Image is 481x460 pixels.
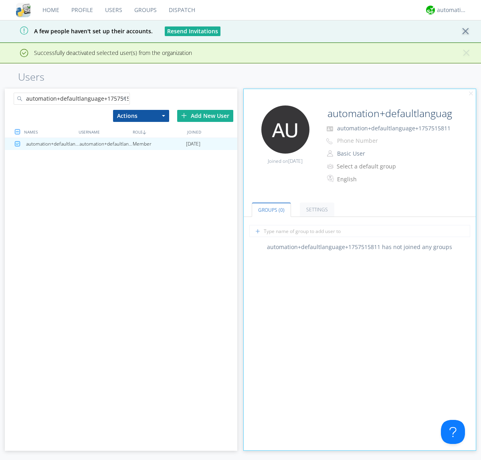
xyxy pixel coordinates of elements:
[261,105,309,154] img: 373638.png
[326,138,333,144] img: phone-outline.svg
[249,225,470,237] input: Type name of group to add user to
[133,138,186,150] div: Member
[327,174,335,183] img: In groups with Translation enabled, this user's messages will be automatically translated to and ...
[131,126,185,138] div: ROLE
[185,126,239,138] div: JOINED
[165,26,220,36] button: Resend Invitations
[181,113,187,118] img: plus.svg
[244,243,476,251] div: automation+defaultlanguage+1757515811 has not joined any groups
[327,150,333,157] img: person-outline.svg
[337,175,404,183] div: English
[468,91,474,97] img: cancel.svg
[327,161,335,172] img: icon-alert-users-thin-outline.svg
[186,138,200,150] span: [DATE]
[6,49,192,57] span: Successfully deactivated selected user(s) from the organization
[6,27,153,35] span: A few people haven't set up their accounts.
[77,126,131,138] div: USERNAME
[337,124,451,132] span: automation+defaultlanguage+1757515811
[22,126,76,138] div: NAMES
[177,110,233,122] div: Add New User
[14,93,130,105] input: Search users
[26,138,79,150] div: automation+defaultlanguage+1757515811
[113,110,169,122] button: Actions
[437,6,467,14] div: automation+atlas
[337,162,404,170] div: Select a default group
[334,148,414,159] button: Basic User
[300,203,334,217] a: Settings
[79,138,133,150] div: automation+defaultlanguage+1757515811
[16,3,30,17] img: cddb5a64eb264b2086981ab96f4c1ba7
[441,420,465,444] iframe: Toggle Customer Support
[324,105,454,122] input: Name
[426,6,435,14] img: d2d01cd9b4174d08988066c6d424eccd
[252,203,291,217] a: Groups (0)
[268,158,303,164] span: Joined on
[5,138,237,150] a: automation+defaultlanguage+1757515811automation+defaultlanguage+1757515811Member[DATE]
[288,158,303,164] span: [DATE]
